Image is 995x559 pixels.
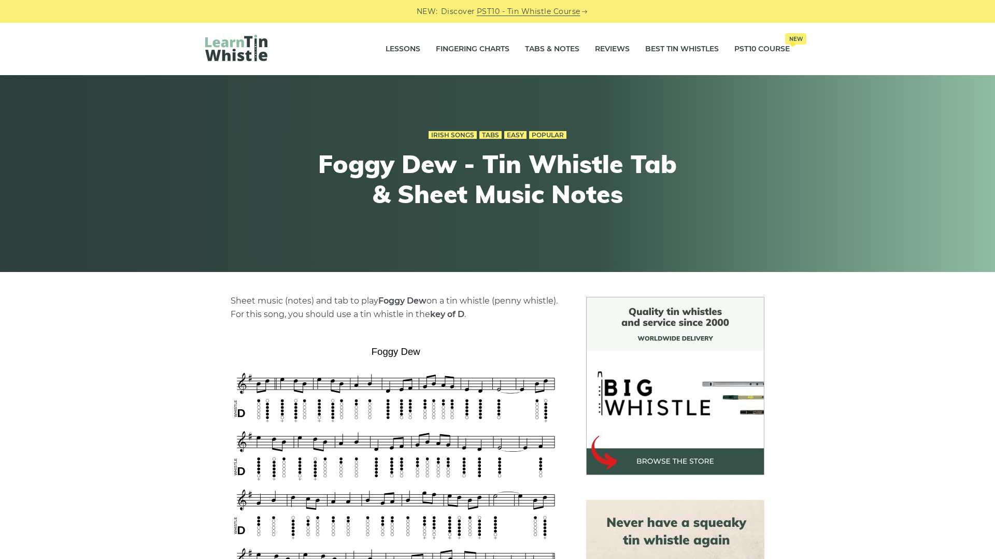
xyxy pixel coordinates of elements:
img: BigWhistle Tin Whistle Store [586,297,764,475]
h1: Foggy Dew - Tin Whistle Tab & Sheet Music Notes [307,149,688,209]
a: Tabs [479,131,502,139]
a: Lessons [386,36,420,62]
p: Sheet music (notes) and tab to play on a tin whistle (penny whistle). For this song, you should u... [231,294,561,321]
a: Irish Songs [429,131,477,139]
a: Tabs & Notes [525,36,579,62]
strong: key of D [430,309,464,319]
span: New [785,33,806,45]
a: Best Tin Whistles [645,36,719,62]
a: Easy [504,131,527,139]
a: Fingering Charts [436,36,509,62]
a: PST10 CourseNew [734,36,790,62]
img: LearnTinWhistle.com [205,35,267,61]
strong: Foggy Dew [378,296,427,306]
a: Reviews [595,36,630,62]
a: Popular [529,131,566,139]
